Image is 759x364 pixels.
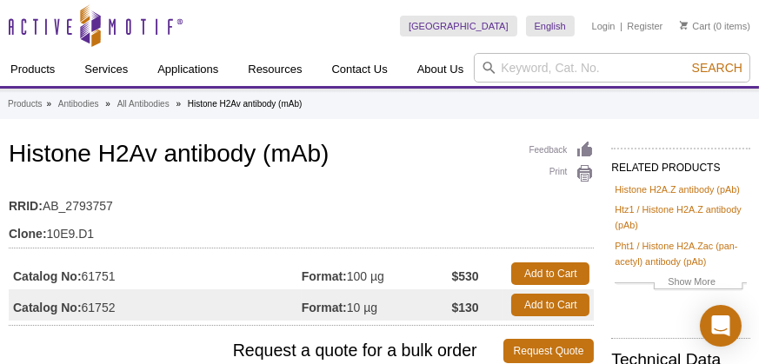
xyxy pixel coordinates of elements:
li: | [620,16,623,36]
input: Keyword, Cat. No. [474,53,750,83]
a: Add to Cart [511,262,589,285]
div: Open Intercom Messenger [700,305,742,347]
td: 10 µg [302,289,452,321]
a: Cart [680,20,710,32]
span: Request a quote for a bulk order [9,339,503,363]
a: Antibodies [58,96,99,112]
a: [GEOGRAPHIC_DATA] [400,16,517,36]
td: 10E9.D1 [9,215,594,243]
strong: RRID: [9,198,43,214]
a: Register [627,20,662,32]
td: AB_2793757 [9,188,594,215]
a: Services [74,53,138,86]
a: Pht1 / Histone H2A.Zac (pan-acetyl) antibody (pAb) [615,238,747,269]
a: Print [529,164,594,183]
li: » [46,99,51,109]
a: Add to Cart [511,294,589,316]
a: All Antibodies [117,96,170,112]
strong: $130 [451,300,478,315]
h1: Histone H2Av antibody (mAb) [9,141,594,170]
a: Applications [147,53,229,86]
img: Your Cart [680,21,688,30]
a: Histone H2A.Z antibody (pAb) [615,182,739,197]
button: Search [687,60,748,76]
a: Login [592,20,616,32]
a: Show More [615,274,747,294]
li: Histone H2Av antibody (mAb) [188,99,303,109]
strong: Clone: [9,226,47,242]
td: 61751 [9,258,302,289]
strong: Catalog No: [13,300,82,315]
a: Contact Us [321,53,397,86]
li: » [176,99,181,109]
a: Products [8,96,42,112]
a: About Us [407,53,474,86]
strong: Format: [302,268,347,284]
strong: $530 [451,268,478,284]
a: Resources [237,53,312,86]
strong: Catalog No: [13,268,82,284]
a: Htz1 / Histone H2A.Z antibody (pAb) [615,202,747,233]
h2: RELATED PRODUCTS [611,148,750,179]
td: 61752 [9,289,302,321]
li: (0 items) [680,16,750,36]
a: Feedback [529,141,594,160]
a: English [526,16,575,36]
strong: Format: [302,300,347,315]
li: » [105,99,110,109]
a: Request Quote [503,339,595,363]
span: Search [692,61,742,75]
td: 100 µg [302,258,452,289]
